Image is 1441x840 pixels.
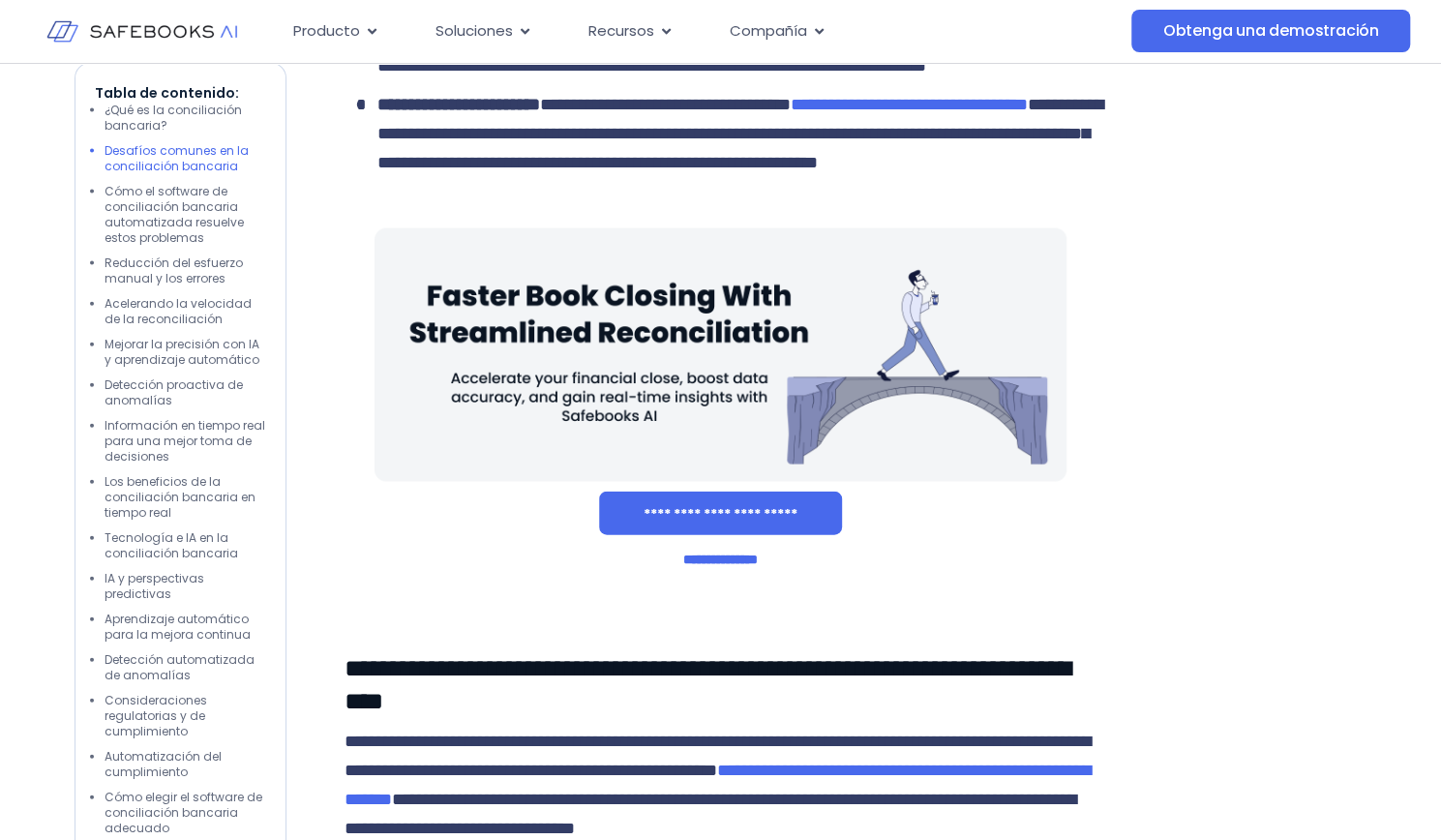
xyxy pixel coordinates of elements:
[588,20,654,41] font: Recursos
[105,336,259,368] font: Mejorar la precisión con IA y aprendizaje automático
[278,13,1096,50] nav: Menú
[105,295,252,327] font: Acelerando la velocidad de la reconciliación
[105,611,251,643] font: Aprendizaje automático para la mejora continua
[105,570,204,602] font: IA y perspectivas predictivas
[105,529,238,561] font: Tecnología e IA en la conciliación bancaria
[105,789,262,836] font: Cómo elegir el software de conciliación bancaria adecuado
[278,13,1096,50] div: Alternar menú
[105,183,244,246] font: Cómo el software de conciliación bancaria automatizada resuelve estos problemas
[435,20,513,41] font: Soluciones
[105,255,243,286] font: Reducción del esfuerzo manual y los errores
[105,473,255,521] font: Los beneficios de la conciliación bancaria en tiempo real
[1162,19,1378,42] font: Obtenga una demostración
[1131,10,1409,52] a: Obtenga una demostración
[105,748,222,780] font: Automatización del cumplimiento
[105,417,265,465] font: Información en tiempo real para una mejor toma de decisiones
[105,651,255,683] font: Detección automatizada de anomalías
[293,20,360,41] font: Producto
[105,102,242,134] font: ¿Qué es la conciliación bancaria?
[95,83,239,103] font: Tabla de contenido:
[105,376,243,408] font: Detección proactiva de anomalías
[105,692,207,739] font: Consideraciones regulatorias y de cumplimiento
[105,142,249,174] font: Desafíos comunes en la conciliación bancaria
[730,20,807,41] font: Compañía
